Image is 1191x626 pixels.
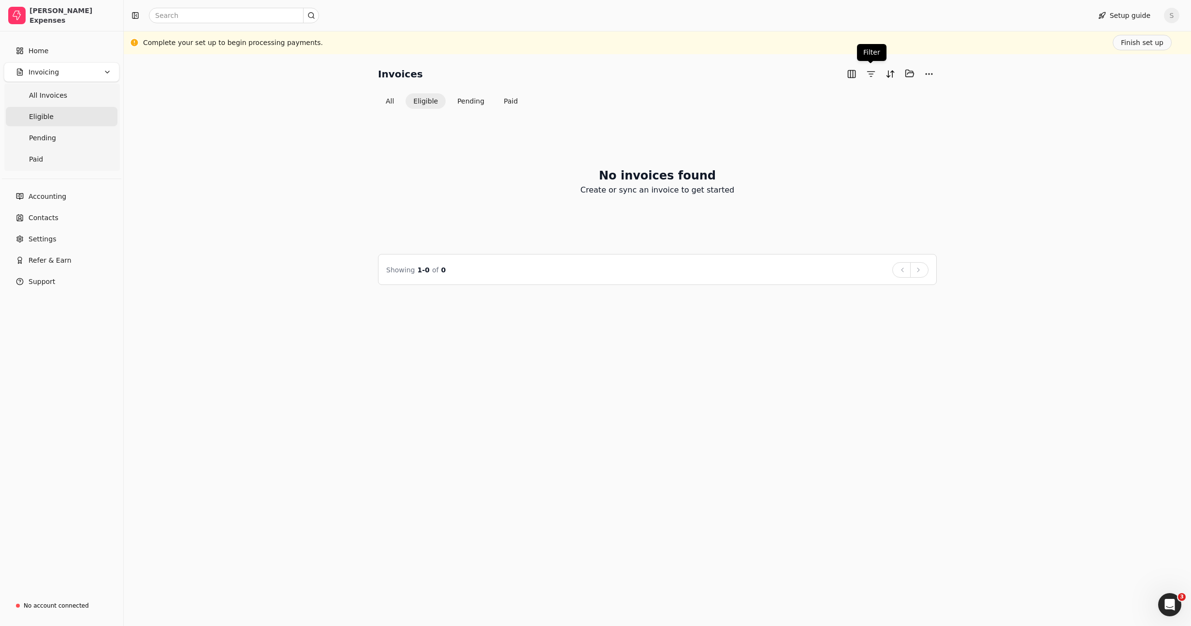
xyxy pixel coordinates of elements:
[29,6,115,25] div: [PERSON_NAME] Expenses
[432,266,439,274] span: of
[29,277,55,287] span: Support
[6,128,117,148] a: Pending
[450,93,492,109] button: Pending
[29,192,66,202] span: Accounting
[29,234,56,244] span: Settings
[143,38,323,48] div: Complete your set up to begin processing payments.
[29,154,43,164] span: Paid
[418,266,430,274] span: 1 - 0
[6,107,117,126] a: Eligible
[857,44,886,61] div: Filter
[4,251,119,270] button: Refer & Earn
[406,93,446,109] button: Eligible
[29,67,59,77] span: Invoicing
[4,229,119,249] a: Settings
[1158,593,1181,616] iframe: Intercom live chat
[4,208,119,227] a: Contacts
[386,266,415,274] span: Showing
[4,41,119,60] a: Home
[883,66,898,82] button: Sort
[4,62,119,82] button: Invoicing
[149,8,319,23] input: Search
[4,597,119,614] a: No account connected
[378,93,525,109] div: Invoice filter options
[1164,8,1179,23] button: S
[1090,8,1158,23] button: Setup guide
[4,187,119,206] a: Accounting
[29,133,56,143] span: Pending
[29,213,58,223] span: Contacts
[599,167,716,184] h2: No invoices found
[6,149,117,169] a: Paid
[29,112,54,122] span: Eligible
[378,93,402,109] button: All
[6,86,117,105] a: All Invoices
[1178,593,1186,601] span: 3
[29,255,72,266] span: Refer & Earn
[581,184,734,196] p: Create or sync an invoice to get started
[441,266,446,274] span: 0
[29,46,48,56] span: Home
[902,66,917,81] button: Batch (0)
[1113,35,1172,50] button: Finish set up
[378,66,423,82] h2: Invoices
[921,66,937,82] button: More
[4,272,119,291] button: Support
[24,601,89,610] div: No account connected
[29,90,67,101] span: All Invoices
[496,93,525,109] button: Paid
